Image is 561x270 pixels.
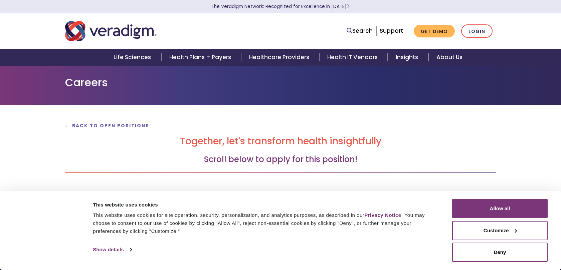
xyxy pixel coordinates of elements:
[428,49,471,66] a: About Us
[106,49,161,66] a: Life Sciences
[93,211,437,235] div: This website uses cookies for site operation, security, personalization, and analytics purposes, ...
[65,123,149,129] a: ← Back to Open Positions
[452,243,548,262] button: Deny
[364,212,401,218] a: Privacy Notice
[211,3,350,10] a: The Veradigm Network: Recognized for Excellence in [DATE]Learn More
[65,20,157,42] img: Veradigm logo
[380,27,403,35] a: Support
[452,199,548,218] button: Allow all
[65,136,496,147] h2: Together, let's transform health insightfully
[388,49,428,66] a: Insights
[93,201,437,209] div: This website uses cookies
[319,49,388,66] a: Health IT Vendors
[241,49,319,66] a: Healthcare Providers
[65,155,496,164] h3: Scroll below to apply for this position!
[452,221,548,240] button: Customize
[347,3,350,10] span: Learn More
[93,245,132,255] a: Show details
[461,24,493,38] a: Login
[65,76,496,89] h1: Careers
[347,26,373,35] a: Search
[161,49,241,66] a: Health Plans + Payers
[414,25,455,38] a: Get Demo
